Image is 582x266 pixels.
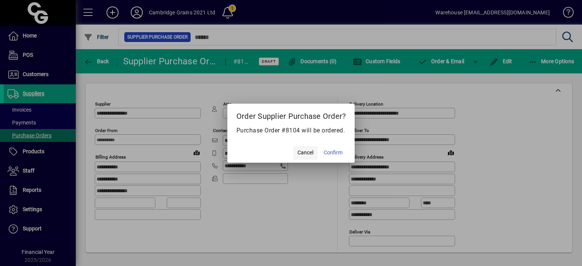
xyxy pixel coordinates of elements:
button: Confirm [321,146,346,160]
button: Cancel [293,146,318,160]
span: Confirm [324,149,343,157]
h2: Order Supplier Purchase Order? [227,104,355,126]
span: Cancel [297,149,313,157]
p: Purchase Order #8104 will be ordered. [236,126,346,135]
